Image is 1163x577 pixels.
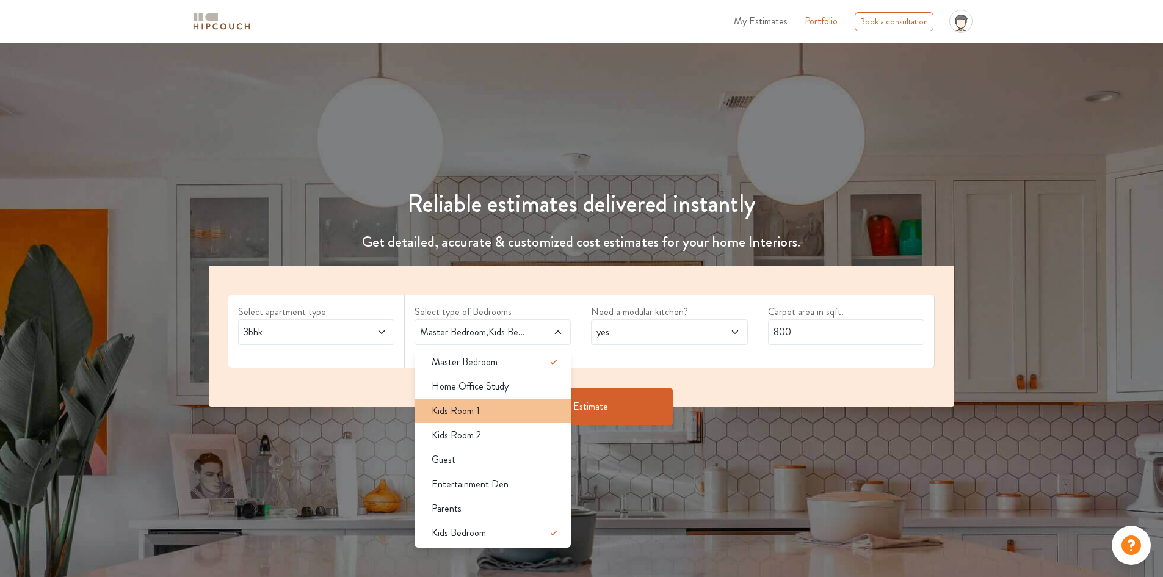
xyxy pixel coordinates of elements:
span: yes [594,325,703,339]
a: Portfolio [805,14,838,29]
h4: Get detailed, accurate & customized cost estimates for your home Interiors. [201,233,962,251]
span: Entertainment Den [432,477,509,492]
span: Guest [432,452,455,467]
span: Home Office Study [432,379,509,394]
div: select 1 more room(s) [415,345,571,358]
h1: Reliable estimates delivered instantly [201,189,962,219]
span: Master Bedroom,Kids Bedroom [418,325,527,339]
label: Need a modular kitchen? [591,305,747,319]
span: My Estimates [734,14,788,28]
label: Carpet area in sqft. [768,305,924,319]
label: Select apartment type [238,305,394,319]
label: Select type of Bedrooms [415,305,571,319]
input: Enter area sqft [768,319,924,345]
span: Master Bedroom [432,355,498,369]
span: logo-horizontal.svg [191,8,252,35]
span: Kids Room 2 [432,428,481,443]
div: Book a consultation [855,12,933,31]
span: Kids Room 1 [432,404,480,418]
button: Get Estimate [490,388,673,425]
img: logo-horizontal.svg [191,11,252,32]
span: 3bhk [241,325,350,339]
span: Kids Bedroom [432,526,486,540]
span: Parents [432,501,462,516]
